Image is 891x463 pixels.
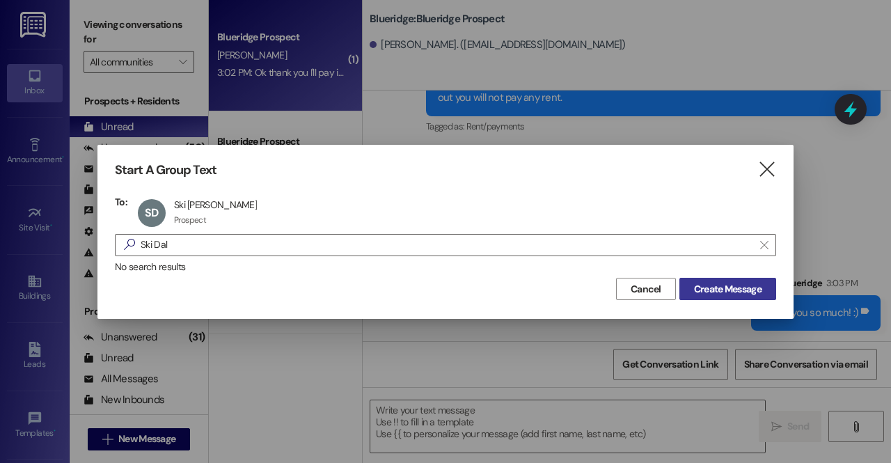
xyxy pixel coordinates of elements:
[174,214,206,226] div: Prospect
[679,278,776,300] button: Create Message
[694,282,762,297] span: Create Message
[115,196,127,208] h3: To:
[118,237,141,252] i: 
[760,240,768,251] i: 
[753,235,775,256] button: Clear text
[631,282,661,297] span: Cancel
[141,235,753,255] input: Search for any contact or apartment
[174,198,257,211] div: Ski [PERSON_NAME]
[115,162,216,178] h3: Start A Group Text
[115,260,776,274] div: No search results
[616,278,676,300] button: Cancel
[145,205,158,220] span: SD
[757,162,776,177] i: 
